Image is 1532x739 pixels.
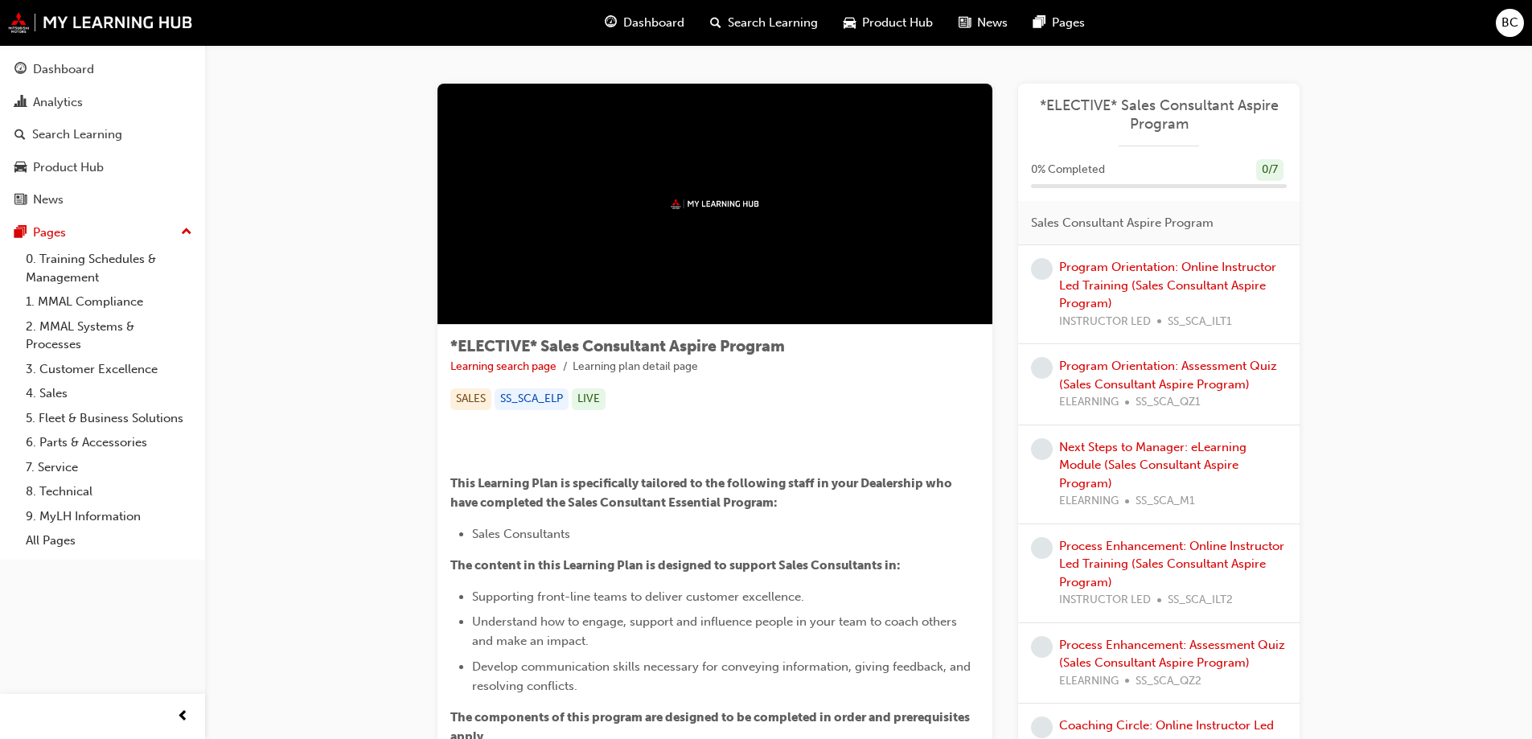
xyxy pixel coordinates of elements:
[844,13,856,33] span: car-icon
[862,14,933,32] span: Product Hub
[6,218,199,248] button: Pages
[1059,591,1151,610] span: INSTRUCTOR LED
[14,63,27,77] span: guage-icon
[14,193,27,207] span: news-icon
[1021,6,1098,39] a: pages-iconPages
[33,93,83,112] div: Analytics
[1059,440,1247,491] a: Next Steps to Manager: eLearning Module (Sales Consultant Aspire Program)
[573,358,698,376] li: Learning plan detail page
[6,55,199,84] a: Dashboard
[14,226,27,240] span: pages-icon
[1059,638,1285,671] a: Process Enhancement: Assessment Quiz (Sales Consultant Aspire Program)
[1031,716,1053,738] span: learningRecordVerb_NONE-icon
[19,357,199,382] a: 3. Customer Excellence
[6,88,199,117] a: Analytics
[33,158,104,177] div: Product Hub
[450,476,955,510] span: This Learning Plan is specifically tailored to the following staff in your Dealership who have co...
[959,13,971,33] span: news-icon
[1136,393,1201,412] span: SS_SCA_QZ1
[1059,260,1276,310] a: Program Orientation: Online Instructor Led Training (Sales Consultant Aspire Program)
[19,406,199,431] a: 5. Fleet & Business Solutions
[623,14,684,32] span: Dashboard
[1031,438,1053,460] span: learningRecordVerb_NONE-icon
[19,455,199,480] a: 7. Service
[831,6,946,39] a: car-iconProduct Hub
[1031,537,1053,559] span: learningRecordVerb_NONE-icon
[1059,313,1151,331] span: INSTRUCTOR LED
[671,199,759,209] img: mmal
[472,589,804,604] span: Supporting front-line teams to deliver customer excellence.
[1168,313,1232,331] span: SS_SCA_ILT1
[1033,13,1045,33] span: pages-icon
[14,161,27,175] span: car-icon
[605,13,617,33] span: guage-icon
[19,430,199,455] a: 6. Parts & Accessories
[450,558,901,573] span: The content in this Learning Plan is designed to support Sales Consultants in:
[19,528,199,553] a: All Pages
[977,14,1008,32] span: News
[1031,258,1053,280] span: learningRecordVerb_NONE-icon
[1059,492,1119,511] span: ELEARNING
[472,659,974,693] span: Develop communication skills necessary for conveying information, giving feedback, and resolving ...
[19,289,199,314] a: 1. MMAL Compliance
[1136,492,1195,511] span: SS_SCA_M1
[1501,14,1518,32] span: BC
[14,128,26,142] span: search-icon
[181,222,192,243] span: up-icon
[33,191,64,209] div: News
[19,381,199,406] a: 4. Sales
[1031,214,1214,232] span: Sales Consultant Aspire Program
[1052,14,1085,32] span: Pages
[1059,672,1119,691] span: ELEARNING
[472,527,570,541] span: Sales Consultants
[1168,591,1233,610] span: SS_SCA_ILT2
[495,388,569,410] div: SS_SCA_ELP
[1059,539,1284,589] a: Process Enhancement: Online Instructor Led Training (Sales Consultant Aspire Program)
[32,125,122,144] div: Search Learning
[6,153,199,183] a: Product Hub
[728,14,818,32] span: Search Learning
[1496,9,1524,37] button: BC
[710,13,721,33] span: search-icon
[697,6,831,39] a: search-iconSearch Learning
[946,6,1021,39] a: news-iconNews
[1059,393,1119,412] span: ELEARNING
[6,51,199,218] button: DashboardAnalyticsSearch LearningProduct HubNews
[1031,357,1053,379] span: learningRecordVerb_NONE-icon
[8,12,193,33] img: mmal
[572,388,606,410] div: LIVE
[19,314,199,357] a: 2. MMAL Systems & Processes
[33,60,94,79] div: Dashboard
[6,185,199,215] a: News
[19,504,199,529] a: 9. MyLH Information
[19,247,199,289] a: 0. Training Schedules & Management
[450,359,557,373] a: Learning search page
[1031,161,1105,179] span: 0 % Completed
[1256,159,1284,181] div: 0 / 7
[472,614,960,648] span: Understand how to engage, support and influence people in your team to coach others and make an i...
[1136,672,1201,691] span: SS_SCA_QZ2
[592,6,697,39] a: guage-iconDashboard
[1031,636,1053,658] span: learningRecordVerb_NONE-icon
[1031,96,1287,133] a: *ELECTIVE* Sales Consultant Aspire Program
[33,224,66,242] div: Pages
[14,96,27,110] span: chart-icon
[450,337,785,355] span: *ELECTIVE* Sales Consultant Aspire Program
[19,479,199,504] a: 8. Technical
[177,707,189,727] span: prev-icon
[450,388,491,410] div: SALES
[1059,359,1277,392] a: Program Orientation: Assessment Quiz (Sales Consultant Aspire Program)
[6,120,199,150] a: Search Learning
